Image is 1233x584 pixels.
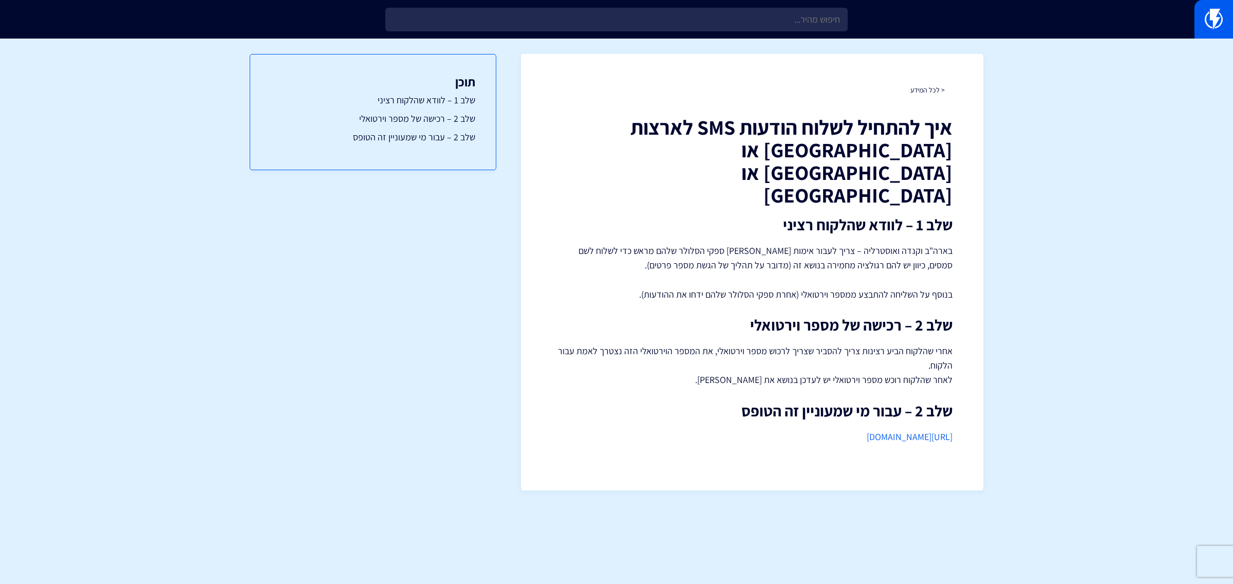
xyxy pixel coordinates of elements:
[385,8,848,31] input: חיפוש מהיר...
[271,94,475,107] a: שלב 1 – לוודא שהלקוח רציני
[552,403,952,419] h2: שלב 2 – עבור מי שמעוניין זה הטופס
[867,431,952,443] a: [URL][DOMAIN_NAME]
[552,216,952,233] h2: שלב 1 – לוודא שהלקוח רציני
[552,344,952,387] p: אחרי שהלקוח הביע רצינות צריך להסביר שצריך לרכוש מספר וירטואלי, את המספר הוירטואלי הזה נצטרך לאמת ...
[552,116,952,206] h1: איך להתחיל לשלוח הודעות SMS לארצות [GEOGRAPHIC_DATA] או [GEOGRAPHIC_DATA] או [GEOGRAPHIC_DATA]
[271,75,475,88] h3: תוכן
[271,131,475,144] a: שלב 2 – עבור מי שמעוניין זה הטופס
[271,112,475,125] a: שלב 2 – רכישה של מספר וירטואלי
[552,288,952,301] p: בנוסף על השליחה להתבצע ממספר וירטואלי (אחרת ספקי הסלולר שלהם ידחו את ההודעות).
[910,85,945,95] a: < לכל המידע
[552,317,952,334] h2: שלב 2 – רכישה של מספר וירטואלי
[552,244,952,272] p: בארה"ב וקנדה ואוסטרליה – צריך לעבור אימות [PERSON_NAME] ספקי הסלולר שלהם מראש כדי לשלוח לשם סמסים...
